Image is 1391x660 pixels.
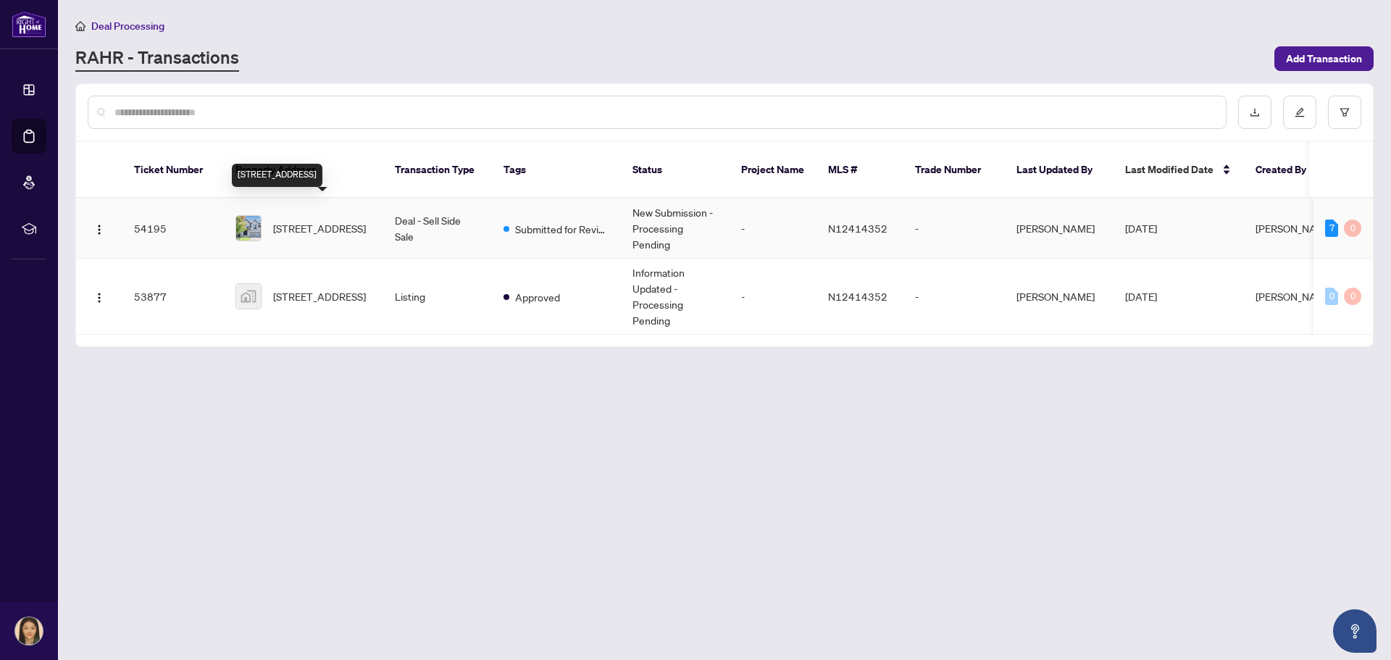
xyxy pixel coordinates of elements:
span: filter [1340,107,1350,117]
img: thumbnail-img [236,284,261,309]
td: - [903,259,1005,335]
th: Ticket Number [122,142,224,199]
td: Information Updated - Processing Pending [621,259,730,335]
span: Add Transaction [1286,47,1362,70]
span: Submitted for Review [515,221,609,237]
th: Trade Number [903,142,1005,199]
button: Open asap [1333,609,1377,653]
div: 7 [1325,220,1338,237]
span: home [75,21,85,31]
span: download [1250,107,1260,117]
th: MLS # [816,142,903,199]
th: Transaction Type [383,142,492,199]
span: edit [1295,107,1305,117]
td: - [730,199,816,259]
span: [STREET_ADDRESS] [273,288,366,304]
button: Logo [88,217,111,240]
img: Logo [93,224,105,235]
th: Last Updated By [1005,142,1114,199]
th: Last Modified Date [1114,142,1244,199]
span: N12414352 [828,290,887,303]
img: Profile Icon [15,617,43,645]
span: Deal Processing [91,20,164,33]
div: 0 [1325,288,1338,305]
div: 0 [1344,288,1361,305]
button: Add Transaction [1274,46,1374,71]
button: filter [1328,96,1361,129]
td: Listing [383,259,492,335]
span: Approved [515,289,560,305]
a: RAHR - Transactions [75,46,239,72]
img: logo [12,11,46,38]
td: - [730,259,816,335]
th: Tags [492,142,621,199]
td: 53877 [122,259,224,335]
td: - [903,199,1005,259]
span: [DATE] [1125,290,1157,303]
img: Logo [93,292,105,304]
span: [DATE] [1125,222,1157,235]
span: N12414352 [828,222,887,235]
span: [PERSON_NAME] [1256,222,1334,235]
td: [PERSON_NAME] [1005,259,1114,335]
td: New Submission - Processing Pending [621,199,730,259]
span: [PERSON_NAME] [1256,290,1334,303]
th: Project Name [730,142,816,199]
button: download [1238,96,1271,129]
th: Created By [1244,142,1331,199]
td: Deal - Sell Side Sale [383,199,492,259]
th: Property Address [224,142,383,199]
td: 54195 [122,199,224,259]
img: thumbnail-img [236,216,261,241]
button: edit [1283,96,1316,129]
span: Last Modified Date [1125,162,1214,177]
div: [STREET_ADDRESS] [232,164,322,187]
button: Logo [88,285,111,308]
span: [STREET_ADDRESS] [273,220,366,236]
th: Status [621,142,730,199]
td: [PERSON_NAME] [1005,199,1114,259]
div: 0 [1344,220,1361,237]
